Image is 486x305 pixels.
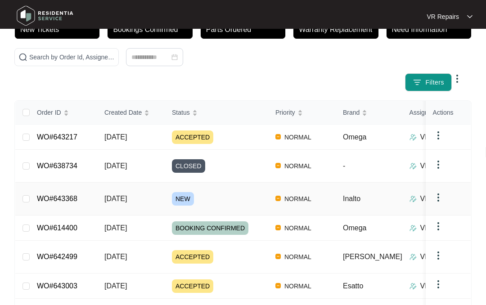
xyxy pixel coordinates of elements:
[275,134,281,139] img: Vercel Logo
[281,193,315,204] span: NORMAL
[172,159,205,173] span: CLOSED
[452,73,463,84] img: dropdown arrow
[281,281,315,292] span: NORMAL
[420,251,457,262] p: VR Repairs
[30,101,97,125] th: Order ID
[13,2,76,29] img: residentia service logo
[405,73,452,91] button: filter iconFilters
[433,192,444,203] img: dropdown arrow
[336,101,402,125] th: Brand
[343,253,402,260] span: [PERSON_NAME]
[409,283,417,290] img: Assigner Icon
[281,161,315,171] span: NORMAL
[281,223,315,233] span: NORMAL
[104,224,127,232] span: [DATE]
[420,193,457,204] p: VR Repairs
[433,159,444,170] img: dropdown arrow
[37,195,77,202] a: WO#643368
[409,108,436,117] span: Assignee
[172,250,213,264] span: ACCEPTED
[409,162,417,170] img: Assigner Icon
[343,282,363,290] span: Esatto
[426,101,471,125] th: Actions
[165,101,268,125] th: Status
[281,251,315,262] span: NORMAL
[275,163,281,168] img: Vercel Logo
[37,162,77,170] a: WO#638734
[420,132,457,143] p: VR Repairs
[275,254,281,259] img: Vercel Logo
[275,283,281,288] img: Vercel Logo
[18,53,27,62] img: search-icon
[467,14,472,19] img: dropdown arrow
[37,108,61,117] span: Order ID
[420,281,457,292] p: VR Repairs
[413,78,422,87] img: filter icon
[433,221,444,232] img: dropdown arrow
[172,279,213,293] span: ACCEPTED
[409,224,417,232] img: Assigner Icon
[420,161,457,171] p: VR Repairs
[104,282,127,290] span: [DATE]
[425,78,444,87] span: Filters
[104,133,127,141] span: [DATE]
[420,223,457,233] p: VR Repairs
[37,253,77,260] a: WO#642499
[343,195,360,202] span: Inalto
[37,282,77,290] a: WO#643003
[268,101,336,125] th: Priority
[281,132,315,143] span: NORMAL
[275,196,281,201] img: Vercel Logo
[104,253,127,260] span: [DATE]
[275,225,281,230] img: Vercel Logo
[409,253,417,260] img: Assigner Icon
[433,130,444,141] img: dropdown arrow
[172,130,213,144] span: ACCEPTED
[343,162,345,170] span: -
[97,101,165,125] th: Created Date
[343,224,366,232] span: Omega
[172,221,248,235] span: BOOKING CONFIRMED
[433,250,444,261] img: dropdown arrow
[104,162,127,170] span: [DATE]
[29,52,115,62] input: Search by Order Id, Assignee Name, Customer Name, Brand and Model
[37,133,77,141] a: WO#643217
[433,279,444,290] img: dropdown arrow
[104,108,142,117] span: Created Date
[409,195,417,202] img: Assigner Icon
[343,108,360,117] span: Brand
[104,195,127,202] span: [DATE]
[409,134,417,141] img: Assigner Icon
[343,133,366,141] span: Omega
[275,108,295,117] span: Priority
[172,108,190,117] span: Status
[427,12,459,21] p: VR Repairs
[37,224,77,232] a: WO#614400
[172,192,194,206] span: NEW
